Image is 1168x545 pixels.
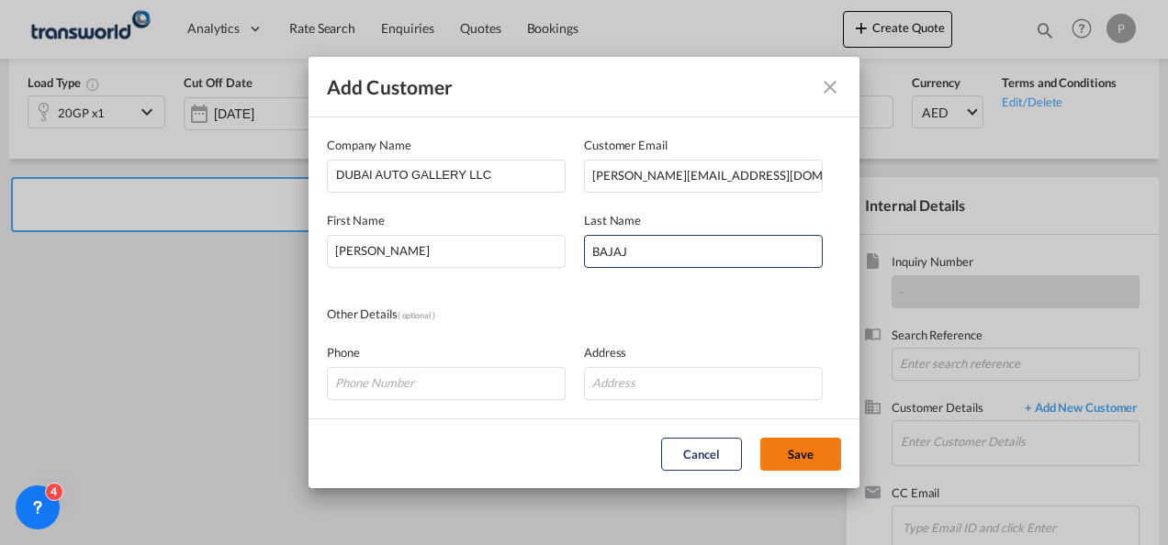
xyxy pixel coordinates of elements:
[327,305,584,325] div: Other Details
[584,160,823,193] input: Email
[661,438,742,471] button: Cancel
[398,310,435,320] span: ( optional )
[584,345,626,360] span: Address
[584,138,668,152] span: Customer Email
[327,75,363,98] span: Add
[366,75,453,98] span: Customer
[584,213,641,228] span: Last Name
[327,235,566,268] input: First Name
[584,235,823,268] input: Last Name
[309,57,859,488] md-dialog: Add Customer Company ...
[327,345,360,360] span: Phone
[336,161,565,188] input: Company
[819,76,841,98] md-icon: icon-close
[327,138,411,152] span: Company Name
[760,438,841,471] button: Save
[584,367,823,400] input: Address
[327,367,566,400] input: Phone Number
[327,213,385,228] span: First Name
[812,69,848,106] button: icon-close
